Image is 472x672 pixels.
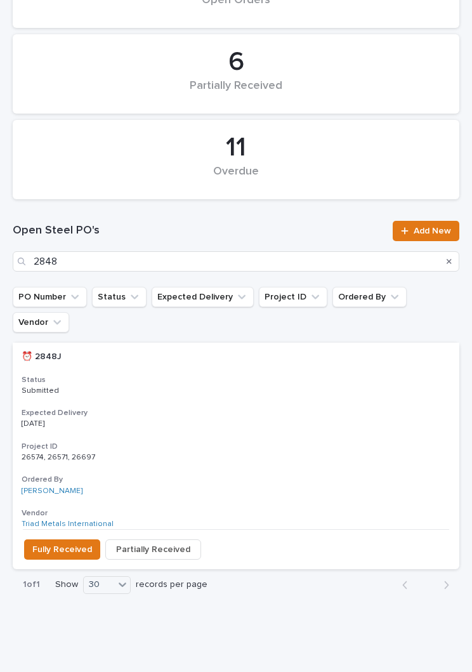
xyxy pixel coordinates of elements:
[13,251,459,272] input: Search
[22,419,128,428] p: [DATE]
[392,579,426,591] button: Back
[34,46,438,78] div: 6
[22,487,82,496] a: [PERSON_NAME]
[105,539,201,560] button: Partially Received
[22,442,450,452] h3: Project ID
[22,475,450,485] h3: Ordered By
[13,223,385,239] h1: Open Steel PO's
[92,287,147,307] button: Status
[332,287,407,307] button: Ordered By
[22,375,450,385] h3: Status
[414,227,451,235] span: Add New
[22,520,114,529] a: Triad Metals International
[13,312,69,333] button: Vendor
[13,343,459,569] a: ⏰ 2848J⏰ 2848J StatusSubmittedExpected Delivery[DATE]Project ID26574, 26571, 2669726574, 26571, 2...
[84,577,114,592] div: 30
[24,539,100,560] button: Fully Received
[55,579,78,590] p: Show
[116,542,190,557] span: Partially Received
[22,508,450,518] h3: Vendor
[426,579,459,591] button: Next
[22,349,64,362] p: ⏰ 2848J
[259,287,327,307] button: Project ID
[32,542,92,557] span: Fully Received
[34,132,438,164] div: 11
[22,386,128,395] p: Submitted
[34,79,438,106] div: Partially Received
[13,569,50,600] p: 1 of 1
[22,451,98,462] p: 26574, 26571, 26697
[152,287,254,307] button: Expected Delivery
[13,287,87,307] button: PO Number
[22,408,450,418] h3: Expected Delivery
[34,165,438,192] div: Overdue
[393,221,459,241] a: Add New
[136,579,207,590] p: records per page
